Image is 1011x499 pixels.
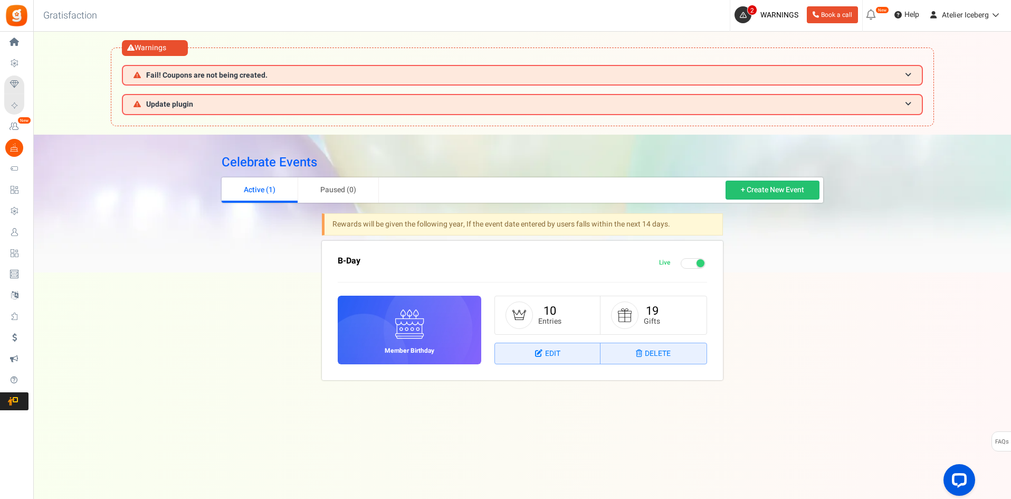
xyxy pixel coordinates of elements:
[377,347,442,354] h6: Member Birthday
[538,317,561,325] small: Entries
[146,71,268,79] span: Fail! Coupons are not being created.
[298,177,379,203] a: Paused (0)
[600,343,706,364] a: Delete
[995,432,1009,452] span: FAQs
[659,258,670,267] span: Live
[222,177,298,203] a: Active (1)
[942,10,989,21] span: Atelier Iceberg
[726,181,819,200] a: + Create New Event
[5,4,28,27] img: Gratisfaction
[495,343,600,364] a: Edit
[875,6,889,14] em: New
[543,303,556,319] a: 10
[146,100,193,108] span: Update plugin
[646,303,659,319] a: 19
[807,6,858,23] a: Book a call
[17,117,31,124] em: New
[747,5,757,15] span: 2
[760,10,798,21] span: WARNINGS
[902,10,919,20] span: Help
[890,6,923,23] a: Help
[644,317,660,325] small: Gifts
[735,6,803,23] a: 2 WARNINGS
[338,257,633,266] h3: B-Day
[122,40,188,56] div: Warnings
[322,213,723,236] div: Rewards will be given the following year, If the event date entered by users falls within the nex...
[4,118,28,136] a: New
[32,5,109,26] h3: Gratisfaction
[222,156,823,170] h2: Celebrate Events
